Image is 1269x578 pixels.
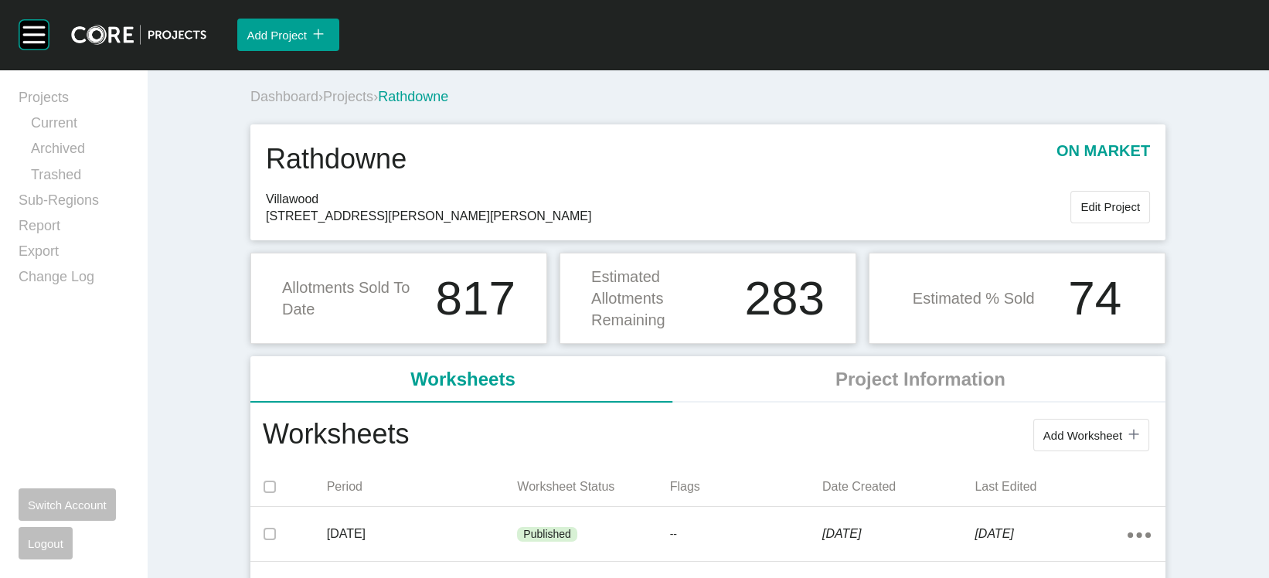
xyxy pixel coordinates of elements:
a: Projects [323,89,373,104]
p: -- [670,527,822,542]
p: on market [1056,140,1150,178]
button: Logout [19,527,73,559]
h1: Rathdowne [266,140,407,178]
button: Edit Project [1070,191,1150,223]
a: Change Log [19,267,128,293]
span: Villawood [266,191,1070,208]
a: Sub-Regions [19,191,128,216]
span: Logout [28,537,63,550]
span: Add Worksheet [1043,429,1122,442]
p: Last Edited [975,478,1127,495]
li: Project Information [675,356,1165,403]
p: Estimated % Sold [913,287,1035,309]
a: Report [19,216,128,242]
span: › [373,89,378,104]
span: › [318,89,323,104]
p: Date Created [822,478,975,495]
p: Published [523,527,571,542]
a: Dashboard [250,89,318,104]
span: [STREET_ADDRESS][PERSON_NAME][PERSON_NAME] [266,208,1070,225]
p: Estimated Allotments Remaining [591,266,736,331]
a: Projects [19,88,128,114]
p: [DATE] [327,525,518,542]
a: Archived [31,139,128,165]
span: Edit Project [1080,200,1140,213]
h1: 817 [436,274,515,322]
li: Worksheets [250,356,675,403]
button: Add Project [237,19,339,51]
a: Export [19,242,128,267]
a: Trashed [31,165,128,191]
p: Worksheet Status [517,478,669,495]
img: core-logo-dark.3138cae2.png [71,25,206,45]
button: Switch Account [19,488,116,521]
h1: Worksheets [263,415,409,455]
a: Current [31,114,128,139]
p: Flags [670,478,822,495]
span: Switch Account [28,498,107,512]
span: Rathdowne [378,89,448,104]
p: [DATE] [822,525,975,542]
button: Add Worksheet [1033,419,1149,451]
h1: 283 [745,274,825,322]
p: Period [327,478,518,495]
p: [DATE] [975,525,1127,542]
h1: 74 [1068,274,1121,322]
p: Allotments Sold To Date [282,277,427,320]
span: Add Project [247,29,307,42]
